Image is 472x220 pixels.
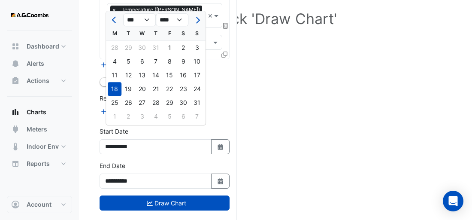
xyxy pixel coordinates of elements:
[27,142,59,151] span: Indoor Env
[135,41,149,55] div: Wednesday, July 30, 2025
[149,96,163,110] div: 28
[108,96,121,110] div: 25
[176,55,190,68] div: Saturday, August 9, 2025
[123,14,156,27] select: Select month
[109,13,120,27] button: Previous month
[149,82,163,96] div: 21
[176,82,190,96] div: Saturday, August 23, 2025
[190,55,204,68] div: Sunday, August 10, 2025
[149,41,163,55] div: 31
[7,196,72,213] button: Account
[176,96,190,110] div: Saturday, August 30, 2025
[149,55,163,68] div: Thursday, August 7, 2025
[108,55,121,68] div: 4
[108,41,121,55] div: 28
[11,142,20,151] app-icon: Indoor Env
[163,41,176,55] div: 1
[163,55,176,68] div: Friday, August 8, 2025
[149,27,163,40] div: T
[110,6,118,14] span: ×
[7,155,72,172] button: Reports
[121,41,135,55] div: 29
[135,96,149,110] div: Wednesday, August 27, 2025
[176,82,190,96] div: 23
[190,82,204,96] div: Sunday, August 24, 2025
[100,196,230,211] button: Draw Chart
[7,55,72,72] button: Alerts
[121,96,135,110] div: Tuesday, August 26, 2025
[176,41,190,55] div: 2
[27,159,50,168] span: Reports
[119,6,202,14] span: Temperature (Celcius)
[121,82,135,96] div: Tuesday, August 19, 2025
[149,68,163,82] div: Thursday, August 14, 2025
[108,96,121,110] div: Monday, August 25, 2025
[11,42,20,51] app-icon: Dashboard
[190,55,204,68] div: 10
[108,68,121,82] div: 11
[100,127,128,136] label: Start Date
[163,55,176,68] div: 8
[121,27,135,40] div: T
[135,68,149,82] div: 13
[108,82,121,96] div: 18
[149,68,163,82] div: 14
[27,108,46,116] span: Charts
[121,55,135,68] div: Tuesday, August 5, 2025
[135,55,149,68] div: 6
[7,72,72,89] button: Actions
[7,121,72,138] button: Meters
[190,96,204,110] div: 31
[135,27,149,40] div: W
[443,191,463,211] div: Open Intercom Messenger
[190,41,204,55] div: Sunday, August 3, 2025
[27,42,59,51] span: Dashboard
[192,13,202,27] button: Next month
[121,68,135,82] div: Tuesday, August 12, 2025
[176,41,190,55] div: Saturday, August 2, 2025
[7,138,72,155] button: Indoor Env
[11,108,20,116] app-icon: Charts
[135,68,149,82] div: Wednesday, August 13, 2025
[176,27,190,40] div: S
[149,55,163,68] div: 7
[108,82,121,96] div: Monday, August 18, 2025
[135,55,149,68] div: Wednesday, August 6, 2025
[100,107,163,116] button: Add Reference Line
[221,51,227,58] span: Clone Favourites and Tasks from this Equipment to other Equipment
[11,59,20,68] app-icon: Alerts
[190,96,204,110] div: Sunday, August 31, 2025
[190,82,204,96] div: 24
[163,82,176,96] div: 22
[100,60,151,70] button: Add Equipment
[121,96,135,110] div: 26
[217,143,224,150] fa-icon: Select Date
[222,22,230,29] span: Choose Function
[108,110,121,123] div: 1
[163,41,176,55] div: Friday, August 1, 2025
[163,96,176,110] div: 29
[176,55,190,68] div: 9
[190,68,204,82] div: Sunday, August 17, 2025
[190,27,204,40] div: S
[163,68,176,82] div: 15
[11,125,20,134] app-icon: Meters
[121,82,135,96] div: 19
[163,68,176,82] div: Friday, August 15, 2025
[121,68,135,82] div: 12
[156,14,188,27] select: Select year
[10,7,49,24] img: Company Logo
[149,82,163,96] div: Thursday, August 21, 2025
[27,76,49,85] span: Actions
[11,159,20,168] app-icon: Reports
[135,41,149,55] div: 30
[176,68,190,82] div: Saturday, August 16, 2025
[100,94,145,103] label: Reference Lines
[108,41,121,55] div: Monday, July 28, 2025
[108,55,121,68] div: Monday, August 4, 2025
[163,27,176,40] div: F
[118,10,433,28] h1: Click 'Draw Chart'
[190,68,204,82] div: 17
[27,59,44,68] span: Alerts
[135,82,149,96] div: Wednesday, August 20, 2025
